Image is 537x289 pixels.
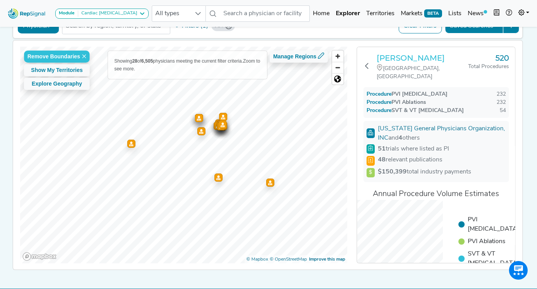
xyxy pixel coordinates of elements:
[55,9,149,19] button: ModuleCardiac [MEDICAL_DATA]
[246,257,268,262] a: Mapbox
[24,51,90,63] button: Remove Boundaries
[377,169,406,175] strong: $150,399
[377,157,385,163] strong: 48
[218,123,226,131] div: Map marker
[499,107,505,115] div: 54
[377,169,471,175] span: total industry payments
[220,5,310,22] input: Search a physician or facility
[363,188,509,200] div: Annual Procedure Volume Estimates
[332,62,343,73] button: Zoom out
[398,135,402,141] strong: 4
[366,107,463,115] div: SVT & VT [MEDICAL_DATA]
[377,144,449,154] span: trials where listed as PI
[141,58,153,64] b: 6,505
[374,91,391,97] span: Procedure
[445,6,465,21] a: Lists
[490,6,503,21] button: Intel Book
[374,108,391,114] span: Procedure
[377,126,505,141] a: [US_STATE] General Physicians Organization, INC
[219,113,227,121] div: Map marker
[465,6,490,21] a: News
[332,51,343,62] button: Zoom in
[270,51,328,63] button: Manage Regions
[20,47,347,263] canvas: Map
[214,122,222,130] div: Map marker
[377,157,442,163] span: relevant publications
[59,11,75,16] strong: Module
[468,53,509,63] h3: 520
[377,146,385,152] strong: 51
[496,98,505,107] div: 232
[376,64,468,81] div: [GEOGRAPHIC_DATA], [GEOGRAPHIC_DATA]
[114,58,243,64] span: Showing of physicians meeting the current filter criteria.
[266,179,274,187] div: Map marker
[78,11,137,17] div: Cardiac [MEDICAL_DATA]
[218,120,227,128] div: Map marker
[363,6,398,21] a: Territories
[215,119,223,128] div: Map marker
[388,133,419,143] div: and others
[332,74,343,84] span: Reset zoom
[398,6,445,21] a: MarketsBETA
[376,53,468,63] a: [PERSON_NAME]
[114,58,260,72] span: Zoom to see more.
[458,215,519,234] li: PVI [MEDICAL_DATA]
[424,9,442,17] span: BETA
[24,64,90,76] button: Show My Territories
[458,249,519,268] li: SVT & VT [MEDICAL_DATA]
[152,6,191,21] span: All types
[332,73,343,84] button: Reset bearing to north
[127,140,135,148] div: Map marker
[214,173,223,182] div: Map marker
[197,127,205,135] div: Map marker
[310,6,333,21] a: Home
[366,98,426,107] div: PVI Ablations
[270,257,307,262] a: OpenStreetMap
[458,237,519,246] li: PVI Ablations
[333,6,363,21] a: Explorer
[366,90,447,98] div: PVI [MEDICAL_DATA]
[374,100,391,105] span: Procedure
[195,114,203,122] div: Map marker
[496,90,505,98] div: 232
[217,122,225,130] div: Map marker
[468,63,509,71] div: Total Procedures
[24,78,90,90] button: Explore Geography
[23,252,57,261] a: Mapbox logo
[309,257,345,262] a: Map feedback
[132,58,137,64] b: 28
